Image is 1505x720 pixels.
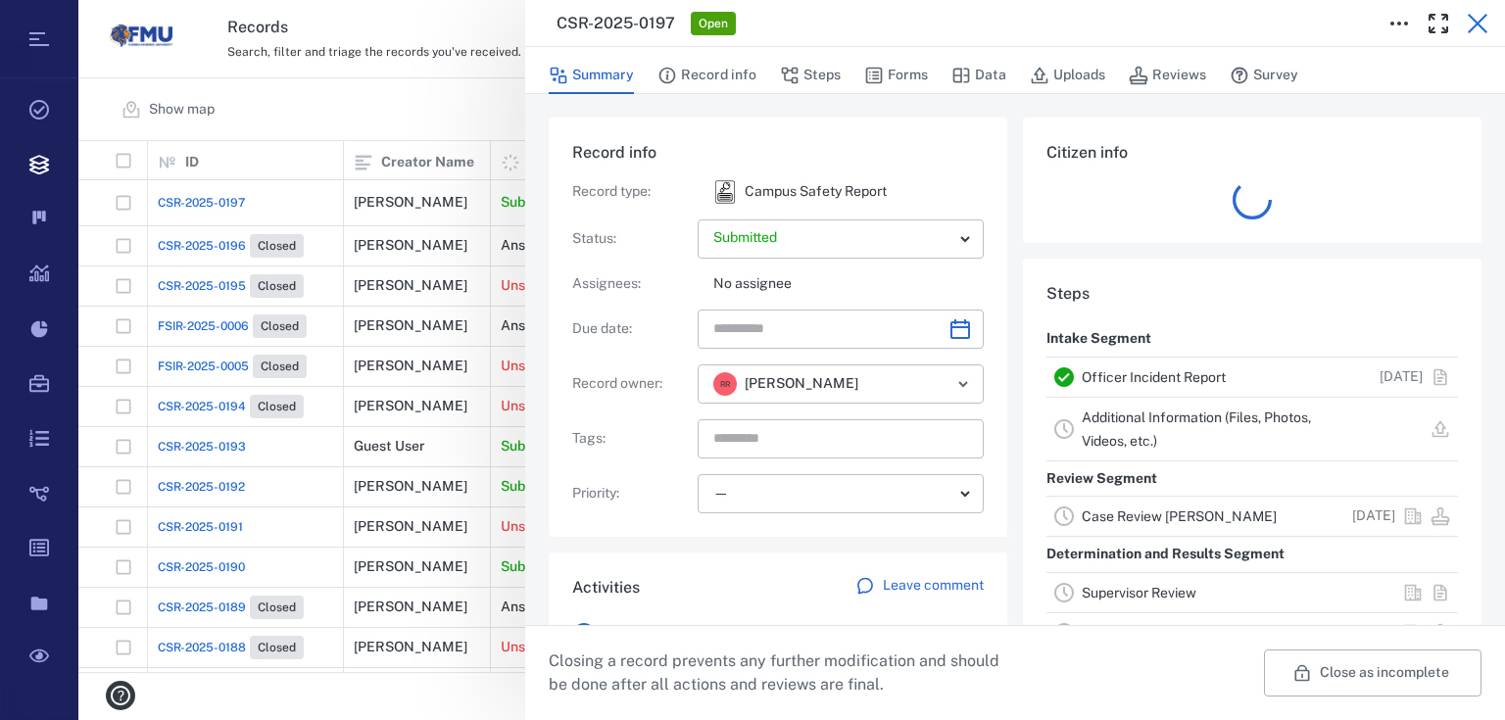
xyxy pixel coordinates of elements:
button: Close [1458,4,1497,43]
img: icon Campus Safety Report [713,180,737,204]
a: Leave comment [855,576,984,600]
p: Priority : [572,484,690,504]
p: Intake Segment [1046,321,1151,357]
h3: CSR-2025-0197 [557,12,675,35]
h6: Record info [572,141,984,165]
button: Survey [1230,57,1298,94]
span: [PERSON_NAME] [745,374,858,394]
button: Record info [657,57,756,94]
button: Forms [864,57,928,94]
span: Help [44,14,84,31]
button: Uploads [1030,57,1105,94]
button: Toggle Fullscreen [1419,4,1458,43]
p: [DATE] [1380,367,1423,387]
p: Review Segment [1046,461,1157,497]
div: R R [713,372,737,396]
button: Toggle to Edit Boxes [1380,4,1419,43]
button: Close as incomplete [1264,649,1481,696]
p: Leave comment [883,576,984,596]
p: Submitted [713,228,952,248]
button: Steps [780,57,841,94]
p: [DATE] [1352,506,1395,526]
p: Closing a record prevents any further modification and should be done after all actions and revie... [549,649,1015,696]
span: [DATE] 1:08PM [725,623,807,647]
p: Assignees : [572,274,690,294]
div: Record infoRecord type:icon Campus Safety ReportCampus Safety ReportStatus:Assignees:No assigneeD... [549,118,1007,552]
a: Additional Information (Files, Photos, Videos, etc.) [1082,409,1311,449]
p: Campus Safety Report [745,182,887,202]
h6: Steps [1046,282,1458,306]
div: Citizen info [1023,118,1481,259]
p: Due date : [572,319,690,339]
a: Officer Incident Report [1082,369,1226,385]
h6: Activities [572,576,640,600]
div: — [713,482,952,504]
span: Open [695,16,732,32]
p: Determination and Results Segment [1046,537,1285,572]
button: Reviews [1129,57,1206,94]
button: Open [949,370,977,398]
div: Campus Safety Report [713,180,737,204]
button: Data [951,57,1006,94]
button: Summary [549,57,634,94]
div: StepsIntake SegmentOfficer Incident Report[DATE]Additional Information (Files, Photos, Videos, et... [1023,259,1481,693]
p: Tags : [572,429,690,449]
button: Choose date [941,310,980,349]
a: Case Review [PERSON_NAME] [1082,508,1277,524]
p: Status : [572,229,690,249]
a: Supervisor Review [1082,585,1196,600]
p: Record owner : [572,374,690,394]
h6: Citizen info [1046,141,1458,165]
p: Record type : [572,182,690,202]
p: No assignee [713,274,984,294]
